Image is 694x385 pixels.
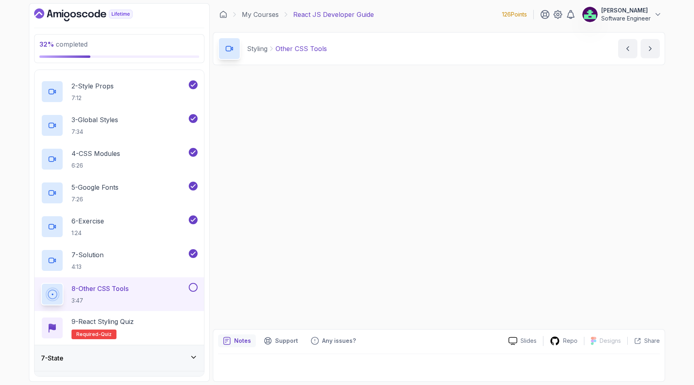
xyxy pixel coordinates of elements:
[71,128,118,136] p: 7:34
[71,229,104,237] p: 1:24
[41,215,198,238] button: 6-Exercise1:24
[582,6,662,23] button: user profile image[PERSON_NAME]Software Engineer
[71,162,120,170] p: 6:26
[276,44,327,53] p: Other CSS Tools
[41,283,198,305] button: 8-Other CSS Tools3:47
[502,337,543,345] a: Slides
[601,6,651,14] p: [PERSON_NAME]
[71,250,104,260] p: 7 - Solution
[39,40,88,48] span: completed
[41,182,198,204] button: 5-Google Fonts7:26
[71,94,114,102] p: 7:12
[76,331,101,338] span: Required-
[293,10,374,19] p: React JS Developer Guide
[71,115,118,125] p: 3 - Global Styles
[71,182,118,192] p: 5 - Google Fonts
[71,263,104,271] p: 4:13
[259,334,303,347] button: Support button
[39,40,54,48] span: 32 %
[71,216,104,226] p: 6 - Exercise
[71,317,134,326] p: 9 - React Styling Quiz
[219,10,227,18] a: Dashboard
[71,195,118,203] p: 7:26
[322,337,356,345] p: Any issues?
[247,44,267,53] p: Styling
[644,337,660,345] p: Share
[71,297,129,305] p: 3:47
[520,337,537,345] p: Slides
[502,10,527,18] p: 126 Points
[41,353,63,363] h3: 7 - State
[234,337,251,345] p: Notes
[627,337,660,345] button: Share
[275,337,298,345] p: Support
[41,80,198,103] button: 2-Style Props7:12
[41,114,198,137] button: 3-Global Styles7:34
[101,331,112,338] span: quiz
[543,336,584,346] a: Repo
[71,149,120,158] p: 4 - CSS Modules
[242,10,279,19] a: My Courses
[641,39,660,58] button: next content
[306,334,361,347] button: Feedback button
[35,345,204,371] button: 7-State
[41,249,198,272] button: 7-Solution4:13
[582,7,598,22] img: user profile image
[41,148,198,170] button: 4-CSS Modules6:26
[618,39,637,58] button: previous content
[71,284,129,293] p: 8 - Other CSS Tools
[600,337,621,345] p: Designs
[34,8,151,21] a: Dashboard
[601,14,651,23] p: Software Engineer
[71,81,114,91] p: 2 - Style Props
[563,337,578,345] p: Repo
[218,334,256,347] button: notes button
[41,317,198,339] button: 9-React Styling QuizRequired-quiz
